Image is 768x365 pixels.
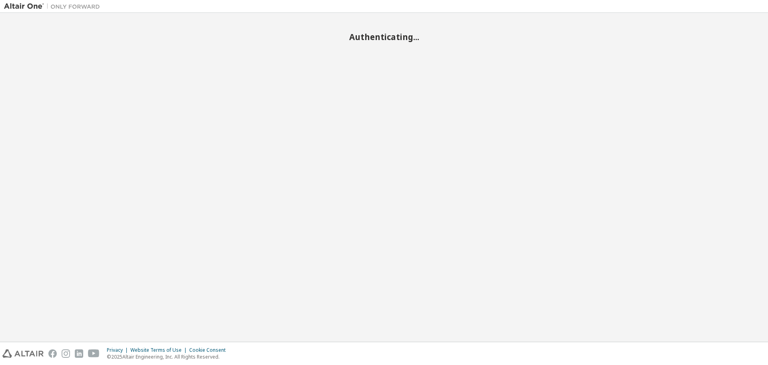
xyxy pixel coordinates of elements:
div: Cookie Consent [189,347,230,353]
h2: Authenticating... [4,32,764,42]
p: © 2025 Altair Engineering, Inc. All Rights Reserved. [107,353,230,360]
img: linkedin.svg [75,349,83,358]
div: Privacy [107,347,130,353]
img: youtube.svg [88,349,100,358]
img: Altair One [4,2,104,10]
img: facebook.svg [48,349,57,358]
div: Website Terms of Use [130,347,189,353]
img: altair_logo.svg [2,349,44,358]
img: instagram.svg [62,349,70,358]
